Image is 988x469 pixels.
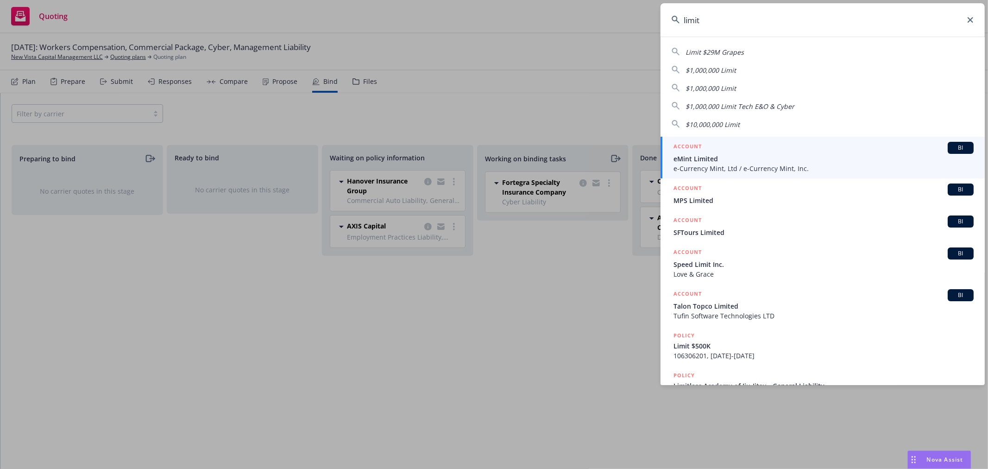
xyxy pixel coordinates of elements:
span: 106306201, [DATE]-[DATE] [673,351,974,361]
span: $1,000,000 Limit [686,66,736,75]
h5: POLICY [673,331,695,340]
span: BI [951,291,970,299]
span: Limit $500K [673,341,974,351]
h5: ACCOUNT [673,215,702,227]
span: $1,000,000 Limit [686,84,736,93]
h5: POLICY [673,371,695,380]
h5: ACCOUNT [673,142,702,153]
span: Speed Limit Inc. [673,260,974,269]
span: BI [951,249,970,258]
span: eMint Limited [673,154,974,164]
a: ACCOUNTBIeMint Limitede-Currency Mint, Ltd / e-Currency Mint, Inc. [661,137,985,178]
input: Search... [661,3,985,37]
span: Nova Assist [927,456,963,463]
span: $10,000,000 Limit [686,120,740,129]
button: Nova Assist [907,450,971,469]
span: e-Currency Mint, Ltd / e-Currency Mint, Inc. [673,164,974,173]
span: $1,000,000 Limit Tech E&O & Cyber [686,102,794,111]
a: ACCOUNTBITalon Topco LimitedTufin Software Technologies LTD [661,284,985,326]
span: BI [951,144,970,152]
span: Talon Topco Limited [673,301,974,311]
a: POLICYLimitless Academy of Jiu-Jitsu - General Liability [661,366,985,406]
a: ACCOUNTBISpeed Limit Inc.Love & Grace [661,242,985,284]
a: POLICYLimit $500K106306201, [DATE]-[DATE] [661,326,985,366]
span: BI [951,185,970,194]
span: Love & Grace [673,269,974,279]
span: Tufin Software Technologies LTD [673,311,974,321]
span: Limit $29M Grapes [686,48,744,57]
h5: ACCOUNT [673,184,702,195]
span: MPS Limited [673,196,974,205]
span: BI [951,217,970,226]
div: Drag to move [908,451,919,469]
span: SFTours Limited [673,228,974,237]
h5: ACCOUNT [673,289,702,300]
a: ACCOUNTBISFTours Limited [661,210,985,242]
a: ACCOUNTBIMPS Limited [661,178,985,210]
h5: ACCOUNT [673,247,702,259]
span: Limitless Academy of Jiu-Jitsu - General Liability [673,381,974,391]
